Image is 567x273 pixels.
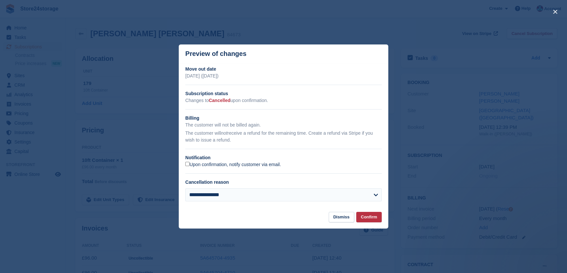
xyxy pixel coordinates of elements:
[185,122,382,128] p: The customer will not be billed again.
[185,97,382,104] p: Changes to upon confirmation.
[209,98,230,103] span: Cancelled
[185,130,382,144] p: The customer will receive a refund for the remaining time. Create a refund via Stripe if you wish...
[185,162,190,166] input: Upon confirmation, notify customer via email.
[185,154,382,161] h2: Notification
[185,73,382,79] p: [DATE] ([DATE])
[185,66,382,73] h2: Move out date
[185,115,382,122] h2: Billing
[329,212,354,223] button: Dismiss
[185,162,281,168] label: Upon confirmation, notify customer via email.
[356,212,382,223] button: Confirm
[221,130,227,136] em: not
[185,90,382,97] h2: Subscription status
[185,179,229,185] label: Cancellation reason
[550,7,560,17] button: close
[185,50,247,58] p: Preview of changes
